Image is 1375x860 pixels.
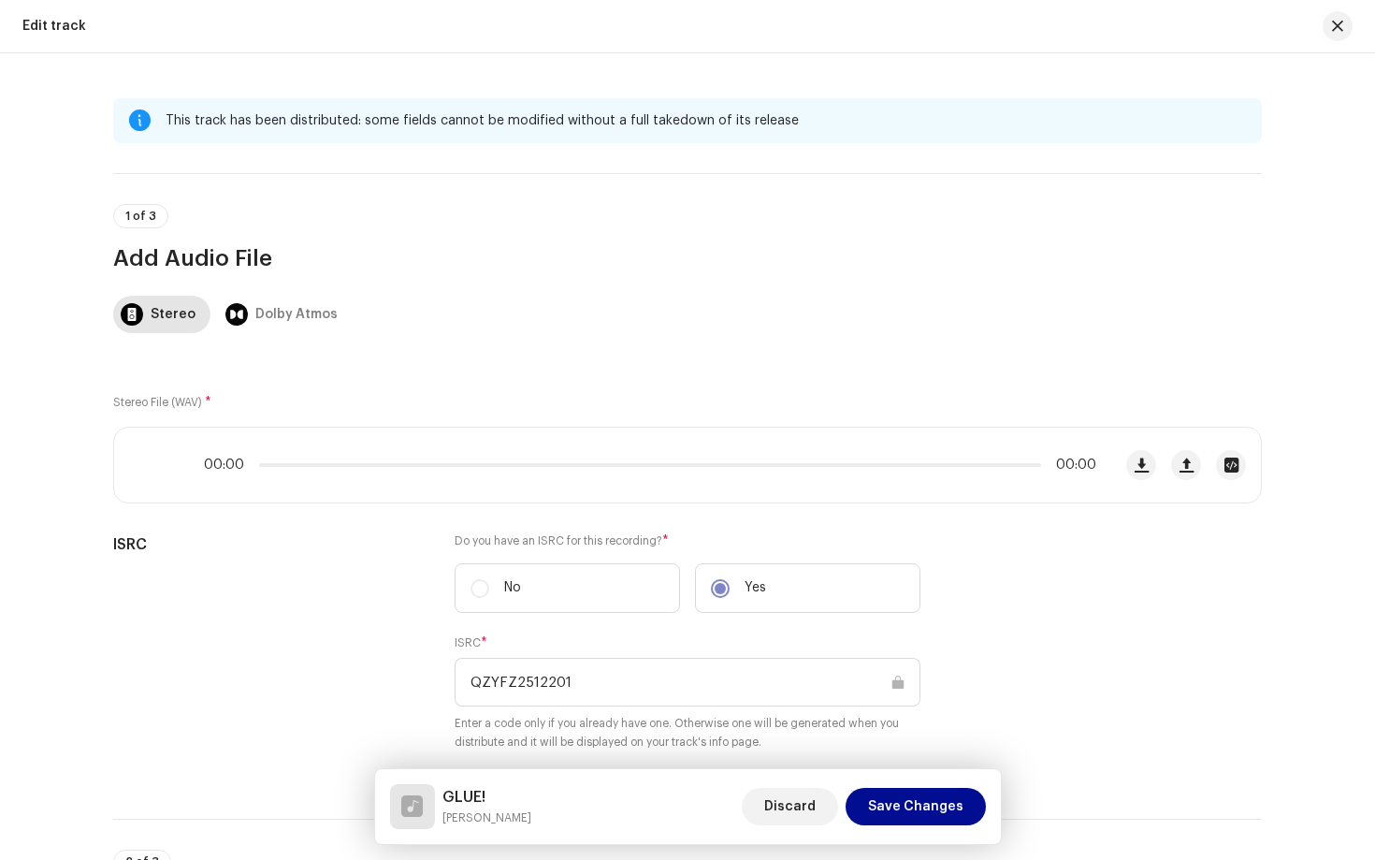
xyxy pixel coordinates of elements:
small: GLUE! [442,809,531,827]
div: This track has been distributed: some fields cannot be modified without a full takedown of its re... [166,109,1247,132]
label: ISRC [455,635,487,650]
span: Discard [764,788,816,825]
h3: Add Audio File [113,243,1262,273]
input: ABXYZ####### [455,658,920,707]
span: 00:00 [1049,458,1096,473]
h5: ISRC [113,533,425,556]
p: No [504,578,521,598]
small: Enter a code only if you already have one. Otherwise one will be generated when you distribute an... [455,714,920,751]
div: Dolby Atmos [255,296,338,333]
p: Yes [745,578,766,598]
span: Save Changes [868,788,963,825]
button: Save Changes [846,788,986,825]
label: Do you have an ISRC for this recording? [455,533,920,548]
button: Discard [742,788,838,825]
h5: GLUE! [442,786,531,809]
